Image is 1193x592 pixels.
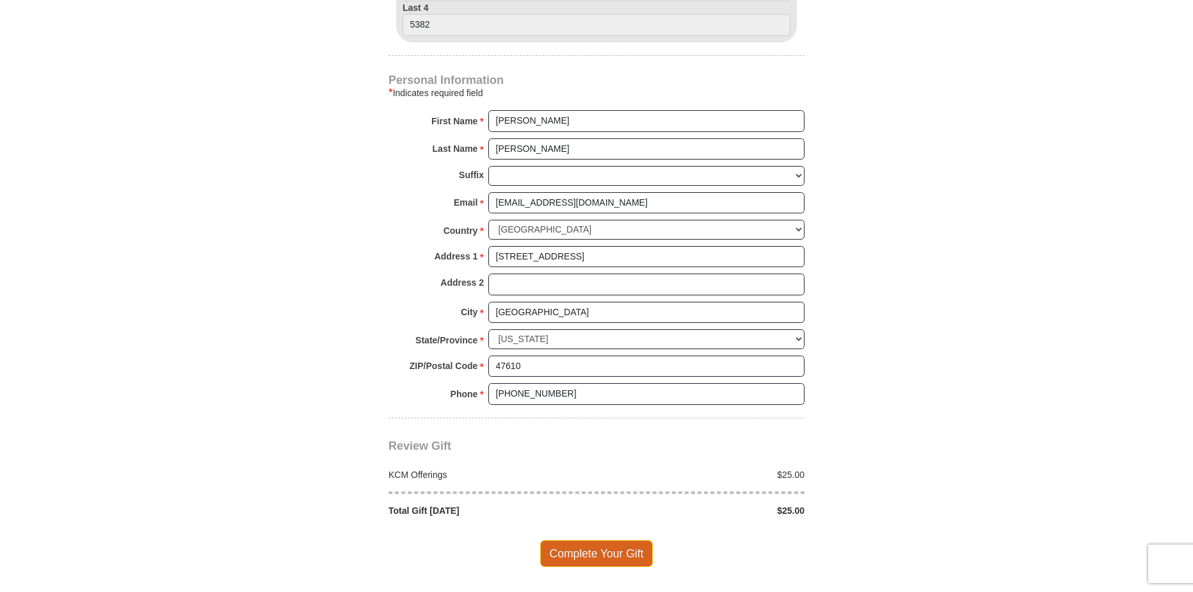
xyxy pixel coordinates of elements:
[444,222,478,240] strong: Country
[433,140,478,158] strong: Last Name
[540,540,653,567] span: Complete Your Gift
[440,274,484,292] strong: Address 2
[435,247,478,265] strong: Address 1
[454,193,477,211] strong: Email
[596,468,812,481] div: $25.00
[431,112,477,130] strong: First Name
[388,440,451,452] span: Review Gift
[382,468,597,481] div: KCM Offerings
[596,504,812,517] div: $25.00
[461,303,477,321] strong: City
[403,14,790,36] input: Last 4
[388,75,805,85] h4: Personal Information
[388,85,805,101] div: Indicates required field
[403,1,790,36] label: Last 4
[415,331,477,349] strong: State/Province
[382,504,597,517] div: Total Gift [DATE]
[410,357,478,375] strong: ZIP/Postal Code
[451,385,478,403] strong: Phone
[459,166,484,184] strong: Suffix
